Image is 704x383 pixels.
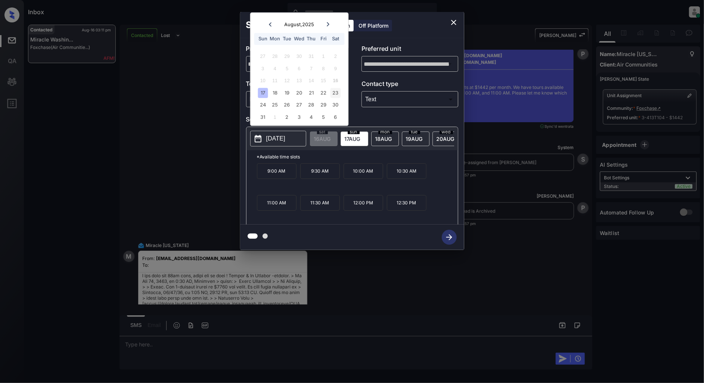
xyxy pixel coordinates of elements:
[246,44,343,56] p: Preferred community
[306,34,316,44] div: Thu
[331,88,341,98] div: Choose Saturday, August 23rd, 2025
[440,130,453,134] span: wed
[270,64,280,74] div: Not available Monday, August 4th, 2025
[331,112,341,122] div: Choose Saturday, September 6th, 2025
[270,52,280,62] div: Not available Monday, July 28th, 2025
[319,88,329,98] div: Choose Friday, August 22nd, 2025
[270,100,280,110] div: Choose Monday, August 25th, 2025
[402,132,429,146] div: date-select
[270,88,280,98] div: Choose Monday, August 18th, 2025
[319,52,329,62] div: Not available Friday, August 1st, 2025
[240,12,316,38] h2: Schedule Tour
[437,228,461,247] button: btn-next
[294,88,304,98] div: Choose Wednesday, August 20th, 2025
[248,93,341,105] div: In Person
[257,195,297,211] p: 11:00 AM
[306,88,316,98] div: Choose Thursday, August 21st, 2025
[253,50,346,123] div: month 2025-08
[409,130,420,134] span: tue
[306,76,316,86] div: Not available Thursday, August 14th, 2025
[270,34,280,44] div: Mon
[294,52,304,62] div: Not available Wednesday, July 30th, 2025
[387,163,427,179] p: 10:30 AM
[294,112,304,122] div: Choose Wednesday, September 3rd, 2025
[387,195,427,211] p: 12:30 PM
[282,34,292,44] div: Tue
[258,112,268,122] div: Choose Sunday, August 31st, 2025
[437,136,455,142] span: 20 AUG
[355,20,392,31] div: Off Platform
[246,115,458,127] p: Select slot
[446,15,461,30] button: close
[344,163,383,179] p: 10:00 AM
[362,44,458,56] p: Preferred unit
[258,52,268,62] div: Not available Sunday, July 27th, 2025
[258,64,268,74] div: Not available Sunday, August 3rd, 2025
[258,100,268,110] div: Choose Sunday, August 24th, 2025
[319,64,329,74] div: Not available Friday, August 8th, 2025
[300,195,340,211] p: 11:30 AM
[306,112,316,122] div: Choose Thursday, September 4th, 2025
[270,76,280,86] div: Not available Monday, August 11th, 2025
[294,34,304,44] div: Wed
[282,76,292,86] div: Not available Tuesday, August 12th, 2025
[432,132,460,146] div: date-select
[306,52,316,62] div: Not available Thursday, July 31st, 2025
[341,132,368,146] div: date-select
[306,64,316,74] div: Not available Thursday, August 7th, 2025
[270,112,280,122] div: Not available Monday, September 1st, 2025
[250,131,306,146] button: [DATE]
[331,34,341,44] div: Sat
[294,76,304,86] div: Not available Wednesday, August 13th, 2025
[371,132,399,146] div: date-select
[319,112,329,122] div: Choose Friday, September 5th, 2025
[319,76,329,86] div: Not available Friday, August 15th, 2025
[258,34,268,44] div: Sun
[345,136,360,142] span: 17 AUG
[344,195,383,211] p: 12:00 PM
[246,79,343,91] p: Tour type
[282,52,292,62] div: Not available Tuesday, July 29th, 2025
[331,52,341,62] div: Not available Saturday, August 2nd, 2025
[258,76,268,86] div: Not available Sunday, August 10th, 2025
[282,100,292,110] div: Choose Tuesday, August 26th, 2025
[282,88,292,98] div: Choose Tuesday, August 19th, 2025
[331,100,341,110] div: Choose Saturday, August 30th, 2025
[406,136,423,142] span: 19 AUG
[300,163,340,179] p: 9:30 AM
[294,64,304,74] div: Not available Wednesday, August 6th, 2025
[306,100,316,110] div: Choose Thursday, August 28th, 2025
[258,88,268,98] div: Choose Sunday, August 17th, 2025
[331,64,341,74] div: Not available Saturday, August 9th, 2025
[319,100,329,110] div: Choose Friday, August 29th, 2025
[282,64,292,74] div: Not available Tuesday, August 5th, 2025
[331,76,341,86] div: Not available Saturday, August 16th, 2025
[257,163,297,179] p: 9:00 AM
[363,93,456,105] div: Text
[362,79,458,91] p: Contact type
[319,34,329,44] div: Fri
[375,136,392,142] span: 18 AUG
[257,150,458,163] p: *Available time slots
[282,112,292,122] div: Choose Tuesday, September 2nd, 2025
[294,100,304,110] div: Choose Wednesday, August 27th, 2025
[266,134,285,143] p: [DATE]
[378,130,392,134] span: mon
[348,130,360,134] span: sun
